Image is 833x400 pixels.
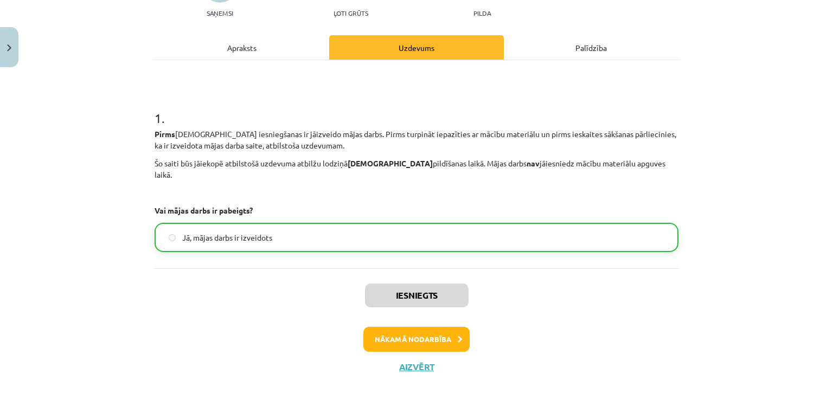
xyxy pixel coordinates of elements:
[155,129,175,139] strong: Pirms
[363,327,470,352] button: Nākamā nodarbība
[155,92,678,125] h1: 1 .
[473,9,491,17] p: pilda
[527,158,540,168] strong: nav
[348,158,433,168] strong: [DEMOGRAPHIC_DATA]
[182,232,272,243] span: Jā, mājas darbs ir izveidots
[7,44,11,51] img: icon-close-lesson-0947bae3869378f0d4975bcd49f059093ad1ed9edebbc8119c70593378902aed.svg
[155,35,329,60] div: Apraksts
[504,35,678,60] div: Palīdzība
[169,234,176,241] input: Jā, mājas darbs ir izveidots
[329,35,504,60] div: Uzdevums
[155,128,678,151] p: [DEMOGRAPHIC_DATA] iesniegšanas ir jāizveido mājas darbs. Pirms turpināt iepazīties ar mācību mat...
[202,9,238,17] p: Saņemsi
[365,283,469,307] button: Iesniegts
[155,205,253,215] strong: Vai mājas darbs ir pabeigts?
[334,9,368,17] p: Ļoti grūts
[396,362,437,372] button: Aizvērt
[155,158,678,180] p: Šo saiti būs jāiekopē atbilstošā uzdevuma atbilžu lodziņā pildīšanas laikā. Mājas darbs jāiesnied...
